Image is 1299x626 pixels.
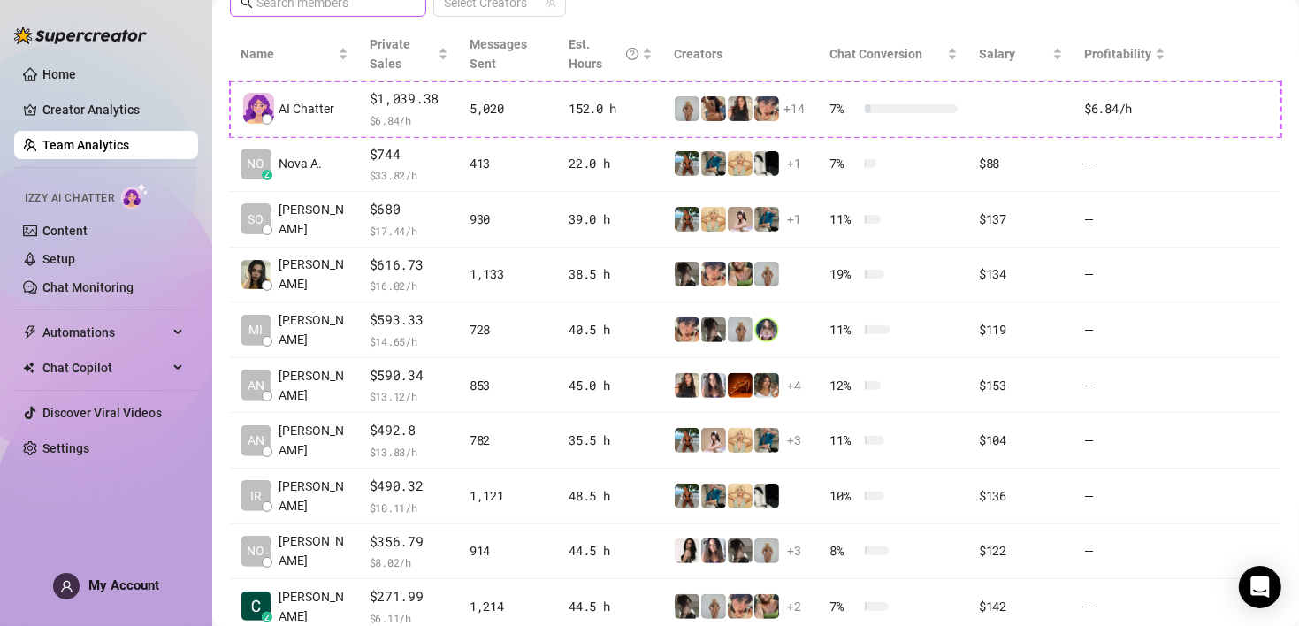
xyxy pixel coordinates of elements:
img: Barbi [728,317,753,342]
img: diandradelgado [675,373,699,398]
span: 11 % [829,210,858,229]
span: IR [250,486,262,506]
span: Messages Sent [470,37,527,71]
span: Chat Copilot [42,354,168,382]
span: AN [248,431,264,450]
img: Libby [675,207,699,232]
span: NO [248,154,265,173]
div: 22.0 h [569,154,653,173]
span: $744 [370,144,448,165]
span: 7 % [829,99,858,118]
img: Eavnc [701,484,726,508]
span: [PERSON_NAME] [279,366,348,405]
span: [PERSON_NAME] [279,200,348,239]
img: daiisyjane [701,317,726,342]
img: Cecil Capuchino [241,592,271,621]
span: [PERSON_NAME] [279,587,348,626]
img: Actually.Maria [701,207,726,232]
span: 12 % [829,376,858,395]
div: $122 [979,541,1063,561]
span: + 3 [787,431,801,450]
span: AI Chatter [279,99,334,118]
span: 19 % [829,264,858,284]
div: 44.5 h [569,541,653,561]
div: $153 [979,376,1063,395]
img: daiisyjane [728,538,753,563]
span: $616.73 [370,255,448,276]
img: Barbi [754,538,779,563]
img: aurorahaze [701,538,726,563]
div: 728 [470,320,547,340]
img: AI Chatter [121,183,149,209]
div: 5,020 [470,99,547,118]
div: z [262,612,272,622]
span: $ 13.88 /h [370,443,448,461]
th: Creators [663,27,819,81]
img: Barbi [701,594,726,619]
a: Settings [42,441,89,455]
span: Name [241,44,334,64]
div: $136 [979,486,1063,506]
img: Chat Copilot [23,362,34,374]
div: 782 [470,431,547,450]
span: $1,039.38 [370,88,448,110]
img: Joy Gabrielle P… [241,260,271,289]
span: $ 6.84 /h [370,111,448,129]
div: Est. Hours [569,34,638,73]
div: 152.0 h [569,99,653,118]
img: daiisyjane [675,594,699,619]
td: — [1074,302,1176,358]
td: — [1074,413,1176,469]
img: vipchocolate [728,373,753,398]
span: [PERSON_NAME] [279,477,348,515]
span: NO [248,541,265,561]
div: 853 [470,376,547,395]
span: AN [248,376,264,395]
span: 7 % [829,597,858,616]
img: izzy-ai-chatter-avatar-DDCN_rTZ.svg [243,93,274,124]
div: $134 [979,264,1063,284]
div: z [262,170,272,180]
td: — [1074,192,1176,248]
img: Libby [675,151,699,176]
div: 45.0 h [569,376,653,395]
span: + 1 [787,210,801,229]
span: Private Sales [370,37,410,71]
th: Name [230,27,359,81]
span: user [60,580,73,593]
span: + 3 [787,541,801,561]
span: $271.99 [370,586,448,607]
td: — [1074,524,1176,580]
img: jadetv [754,317,779,342]
td: — [1074,358,1176,414]
div: 914 [470,541,547,561]
img: comicaltaco [754,484,779,508]
div: 35.5 h [569,431,653,450]
img: comicaltaco [754,151,779,176]
span: Nova A. [279,154,322,173]
img: queendlish [701,96,726,121]
span: [PERSON_NAME] [279,531,348,570]
span: + 14 [783,99,805,118]
div: Open Intercom Messenger [1239,566,1281,608]
img: i_want_candy [754,373,779,398]
div: $88 [979,154,1063,173]
a: Home [42,67,76,81]
img: dreamsofleana [728,262,753,286]
img: daiisyjane [675,262,699,286]
span: $ 33.82 /h [370,166,448,184]
span: $ 13.12 /h [370,387,448,405]
span: + 2 [787,597,801,616]
img: ChloeLove [675,538,699,563]
span: $ 17.44 /h [370,222,448,240]
div: 1,121 [470,486,547,506]
span: My Account [88,577,159,593]
span: 10 % [829,486,858,506]
div: 1,214 [470,597,547,616]
span: Automations [42,318,168,347]
span: $492.8 [370,420,448,441]
span: 11 % [829,431,858,450]
span: $356.79 [370,531,448,553]
img: Actually.Maria [728,151,753,176]
a: Setup [42,252,75,266]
